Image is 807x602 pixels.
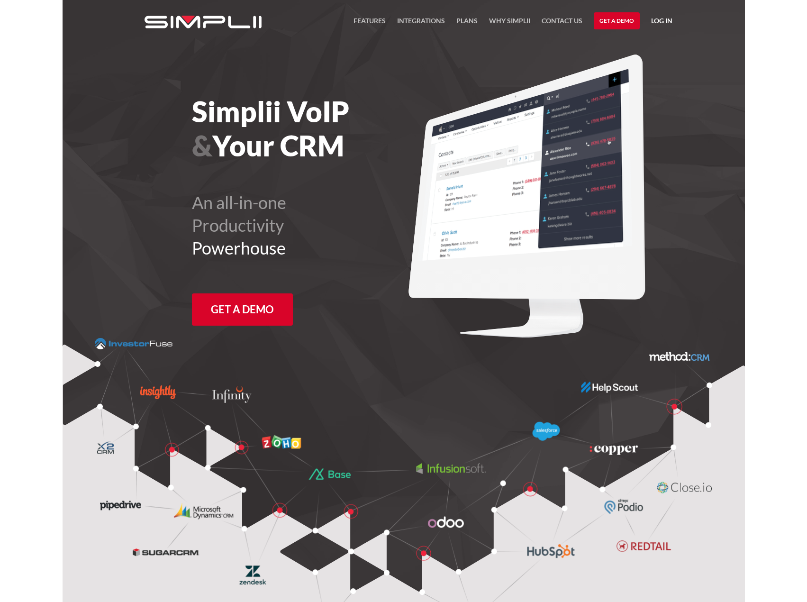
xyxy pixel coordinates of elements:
[456,15,478,32] a: Plans
[192,237,286,258] span: Powerhouse
[542,15,582,32] a: Contact US
[397,15,445,32] a: Integrations
[192,94,456,163] h1: Simplii VoIP Your CRM
[192,128,212,163] span: &
[354,15,386,32] a: FEATURES
[192,293,293,326] a: Get a Demo
[192,191,456,259] h2: An all-in-one Productivity
[489,15,530,32] a: Why Simplii
[145,16,262,28] img: Simplii
[651,15,672,29] a: Log in
[594,12,640,29] a: Get a Demo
